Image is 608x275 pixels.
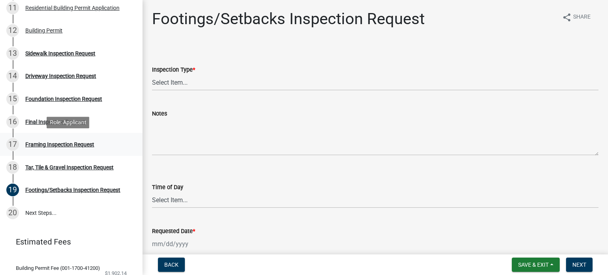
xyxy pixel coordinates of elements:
label: Notes [152,111,167,117]
label: Inspection Type [152,67,195,73]
span: Back [164,262,179,268]
button: shareShare [556,9,597,25]
div: Role: Applicant [47,117,89,128]
span: Save & Exit [518,262,549,268]
div: Building Permit [25,28,63,33]
div: 11 [6,2,19,14]
div: Footings/Setbacks Inspection Request [25,187,120,193]
div: 15 [6,93,19,105]
div: 19 [6,184,19,196]
span: Share [573,13,591,22]
button: Back [158,258,185,272]
i: share [562,13,572,22]
div: Sidewalk Inspection Request [25,51,95,56]
label: Requested Date [152,229,195,234]
div: 13 [6,47,19,60]
div: Framing Inspection Request [25,142,94,147]
a: Estimated Fees [6,234,130,250]
div: 18 [6,161,19,174]
div: Residential Building Permit Application [25,5,120,11]
span: Building Permit Fee (001-1700-41200) [16,266,100,271]
input: mm/dd/yyyy [152,236,224,252]
h1: Footings/Setbacks Inspection Request [152,9,425,28]
label: Time of Day [152,185,183,190]
div: 12 [6,24,19,37]
div: 16 [6,116,19,128]
div: Final Inspection Request [25,119,85,125]
button: Next [566,258,593,272]
div: 17 [6,138,19,151]
div: Foundation Inspection Request [25,96,102,102]
div: Driveway Inspection Request [25,73,96,79]
div: 14 [6,70,19,82]
span: Next [572,262,586,268]
div: Tar, Tile & Gravel Inspection Request [25,165,114,170]
div: 20 [6,207,19,219]
button: Save & Exit [512,258,560,272]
